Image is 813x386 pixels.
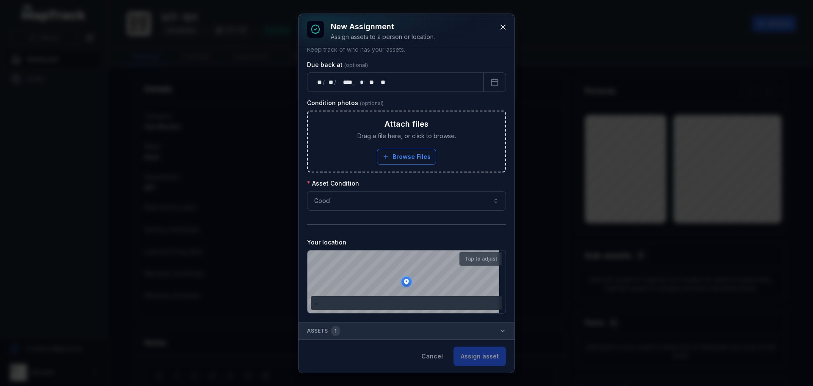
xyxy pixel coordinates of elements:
[331,21,435,33] h3: New assignment
[334,78,337,86] div: /
[366,78,375,86] div: minute,
[307,250,499,313] canvas: Map
[307,45,506,54] p: Keep track of who has your assets.
[384,118,429,130] h3: Attach files
[364,78,366,86] div: :
[331,33,435,41] div: Assign assets to a person or location.
[307,179,359,188] label: Asset Condition
[307,61,368,69] label: Due back at
[357,132,456,140] span: Drag a file here, or click to browse.
[323,78,326,86] div: /
[307,326,340,336] span: Assets
[353,78,356,86] div: ,
[337,78,353,86] div: year,
[326,78,334,86] div: month,
[314,78,323,86] div: day,
[307,238,346,247] label: Your location
[299,322,514,339] button: Assets1
[307,191,506,211] button: Good
[314,300,317,307] span: -
[376,78,386,86] div: am/pm,
[377,149,436,165] button: Browse Files
[483,72,506,92] button: Calendar
[356,78,364,86] div: hour,
[307,99,384,107] label: Condition photos
[331,326,340,336] div: 1
[465,255,497,262] strong: Tap to adjust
